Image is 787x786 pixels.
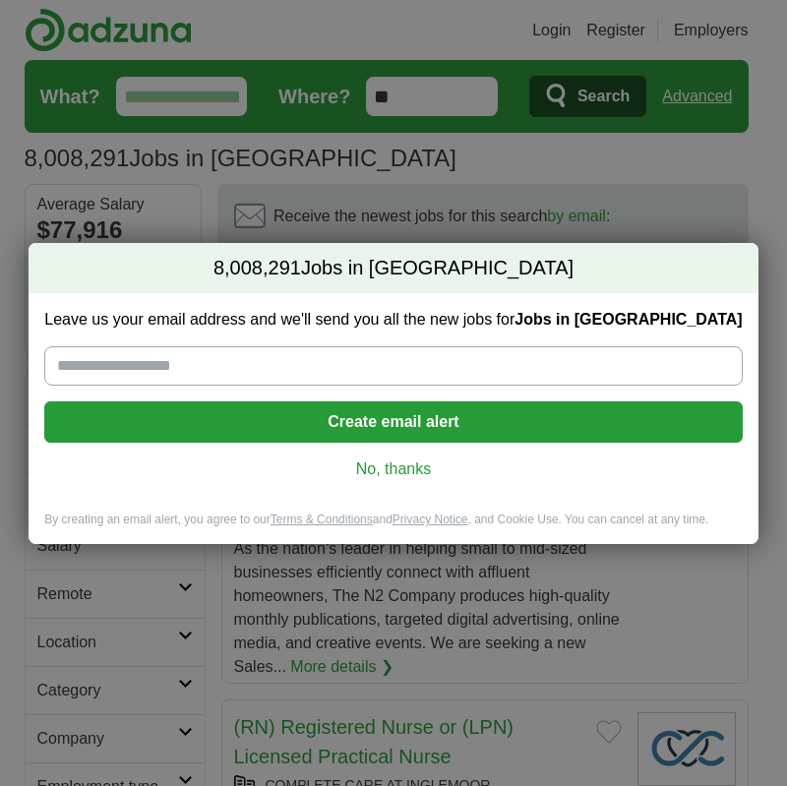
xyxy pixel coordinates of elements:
a: No, thanks [60,458,726,480]
strong: Jobs in [GEOGRAPHIC_DATA] [515,311,742,328]
button: Create email alert [44,401,742,443]
a: Terms & Conditions [271,513,373,526]
h2: Jobs in [GEOGRAPHIC_DATA] [29,243,757,294]
span: 8,008,291 [213,255,301,282]
label: Leave us your email address and we'll send you all the new jobs for [44,309,742,331]
div: By creating an email alert, you agree to our and , and Cookie Use. You can cancel at any time. [29,512,757,544]
a: Privacy Notice [393,513,468,526]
